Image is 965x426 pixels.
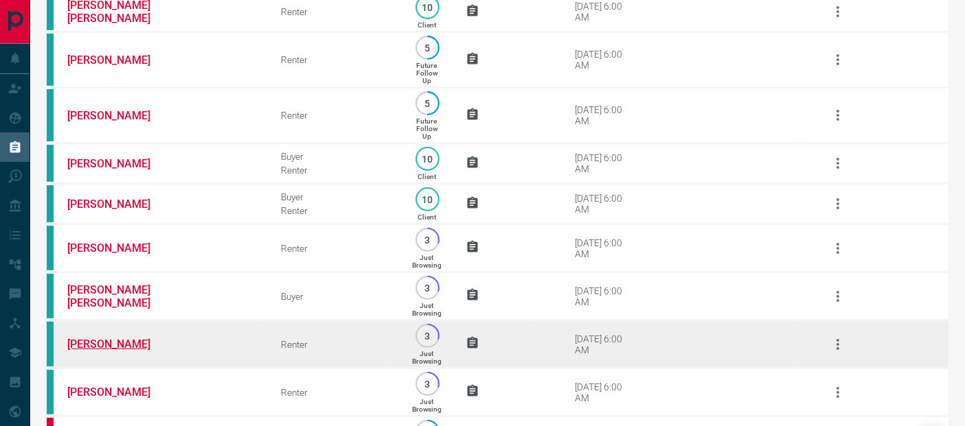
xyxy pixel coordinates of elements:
[67,241,170,255] a: [PERSON_NAME]
[575,1,633,23] div: [DATE] 6:00 AM
[422,331,433,341] p: 3
[418,213,436,221] p: Client
[67,283,170,309] a: [PERSON_NAME] [PERSON_NAME]
[418,173,436,180] p: Client
[281,151,389,162] div: Buyer
[47,185,54,222] div: condos.ca
[416,62,438,84] p: Future Follow Up
[281,339,389,350] div: Renter
[281,191,389,202] div: Buyer
[422,154,433,164] p: 10
[422,283,433,293] p: 3
[47,34,54,86] div: condos.ca
[422,194,433,204] p: 10
[281,243,389,254] div: Renter
[67,386,170,399] a: [PERSON_NAME]
[418,21,436,29] p: Client
[422,379,433,389] p: 3
[575,381,633,403] div: [DATE] 6:00 AM
[281,165,389,176] div: Renter
[281,387,389,398] div: Renter
[47,226,54,270] div: condos.ca
[575,49,633,71] div: [DATE] 6:00 AM
[412,302,442,317] p: Just Browsing
[47,322,54,366] div: condos.ca
[67,109,170,122] a: [PERSON_NAME]
[422,98,433,108] p: 5
[416,117,438,140] p: Future Follow Up
[281,54,389,65] div: Renter
[412,254,442,269] p: Just Browsing
[47,89,54,141] div: condos.ca
[281,205,389,216] div: Renter
[67,157,170,170] a: [PERSON_NAME]
[575,285,633,307] div: [DATE] 6:00 AM
[47,145,54,182] div: condos.ca
[422,43,433,53] p: 5
[575,237,633,259] div: [DATE] 6:00 AM
[67,198,170,211] a: [PERSON_NAME]
[67,54,170,67] a: [PERSON_NAME]
[412,350,442,365] p: Just Browsing
[281,6,389,17] div: Renter
[575,193,633,215] div: [DATE] 6:00 AM
[422,2,433,12] p: 10
[575,104,633,126] div: [DATE] 6:00 AM
[47,274,54,318] div: condos.ca
[575,333,633,355] div: [DATE] 6:00 AM
[281,110,389,121] div: Renter
[67,338,170,351] a: [PERSON_NAME]
[412,398,442,413] p: Just Browsing
[47,370,54,414] div: condos.ca
[281,291,389,302] div: Buyer
[422,235,433,245] p: 3
[575,152,633,174] div: [DATE] 6:00 AM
